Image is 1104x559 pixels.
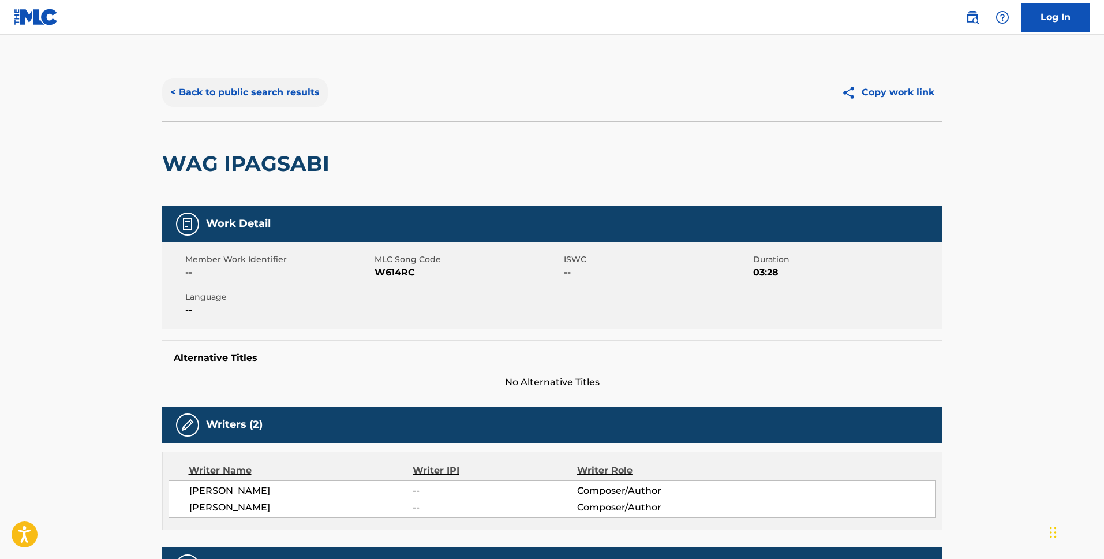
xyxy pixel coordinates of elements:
[996,10,1009,24] img: help
[564,266,750,279] span: --
[181,418,194,432] img: Writers
[961,6,984,29] a: Public Search
[577,464,727,478] div: Writer Role
[162,151,335,177] h2: WAG IPAGSABI
[14,9,58,25] img: MLC Logo
[189,501,413,515] span: [PERSON_NAME]
[185,291,372,303] span: Language
[413,501,577,515] span: --
[162,375,942,389] span: No Alternative Titles
[564,254,750,266] span: ISWC
[375,254,561,266] span: MLC Song Code
[206,418,263,431] h5: Writers (2)
[185,266,372,279] span: --
[189,464,413,478] div: Writer Name
[185,254,372,266] span: Member Work Identifier
[189,484,413,498] span: [PERSON_NAME]
[413,484,577,498] span: --
[841,85,862,100] img: Copy work link
[1046,504,1104,559] iframe: Chat Widget
[206,217,271,230] h5: Work Detail
[577,484,727,498] span: Composer/Author
[174,352,931,364] h5: Alternative Titles
[833,78,942,107] button: Copy work link
[1021,3,1090,32] a: Log In
[181,217,194,231] img: Work Detail
[375,266,561,279] span: W614RC
[991,6,1014,29] div: Help
[965,10,979,24] img: search
[185,303,372,317] span: --
[413,464,577,478] div: Writer IPI
[753,266,940,279] span: 03:28
[753,254,940,266] span: Duration
[577,501,727,515] span: Composer/Author
[1050,515,1057,550] div: Drag
[162,78,328,107] button: < Back to public search results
